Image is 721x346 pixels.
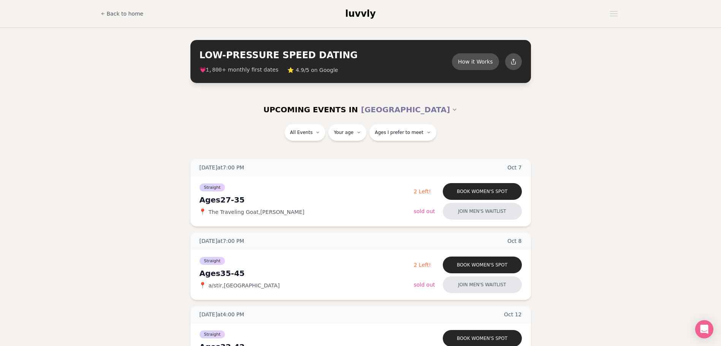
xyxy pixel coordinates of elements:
[200,49,452,61] h2: LOW-PRESSURE SPEED DATING
[290,129,312,136] span: All Events
[200,164,244,171] span: [DATE] at 7:00 PM
[507,237,522,245] span: Oct 8
[287,66,338,74] span: ⭐ 4.9/5 on Google
[361,101,458,118] button: [GEOGRAPHIC_DATA]
[607,8,621,19] button: Open menu
[200,330,225,338] span: Straight
[443,183,522,200] button: Book women's spot
[200,237,244,245] span: [DATE] at 7:00 PM
[369,124,436,141] button: Ages I prefer to meet
[414,262,431,268] span: 2 Left!
[200,268,414,279] div: Ages 35-45
[200,282,206,289] span: 📍
[414,282,435,288] span: Sold Out
[328,124,366,141] button: Your age
[209,208,304,216] span: The Traveling Goat , [PERSON_NAME]
[107,10,144,18] span: Back to home
[263,104,358,115] span: UPCOMING EVENTS IN
[375,129,423,136] span: Ages I prefer to meet
[443,257,522,273] button: Book women's spot
[452,53,499,70] button: How it Works
[443,203,522,220] button: Join men's waitlist
[209,282,280,289] span: a/stir , [GEOGRAPHIC_DATA]
[200,257,225,265] span: Straight
[200,209,206,215] span: 📍
[695,320,713,338] div: Open Intercom Messenger
[504,311,522,318] span: Oct 12
[443,276,522,293] button: Join men's waitlist
[206,67,222,73] span: 1,800
[200,311,244,318] span: [DATE] at 4:00 PM
[285,124,325,141] button: All Events
[345,8,376,20] a: luvvly
[101,6,144,21] a: Back to home
[200,183,225,191] span: Straight
[414,208,435,214] span: Sold Out
[507,164,522,171] span: Oct 7
[334,129,353,136] span: Your age
[345,8,376,19] span: luvvly
[200,66,279,74] span: 💗 + monthly first dates
[200,195,414,205] div: Ages 27-35
[414,188,431,195] span: 2 Left!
